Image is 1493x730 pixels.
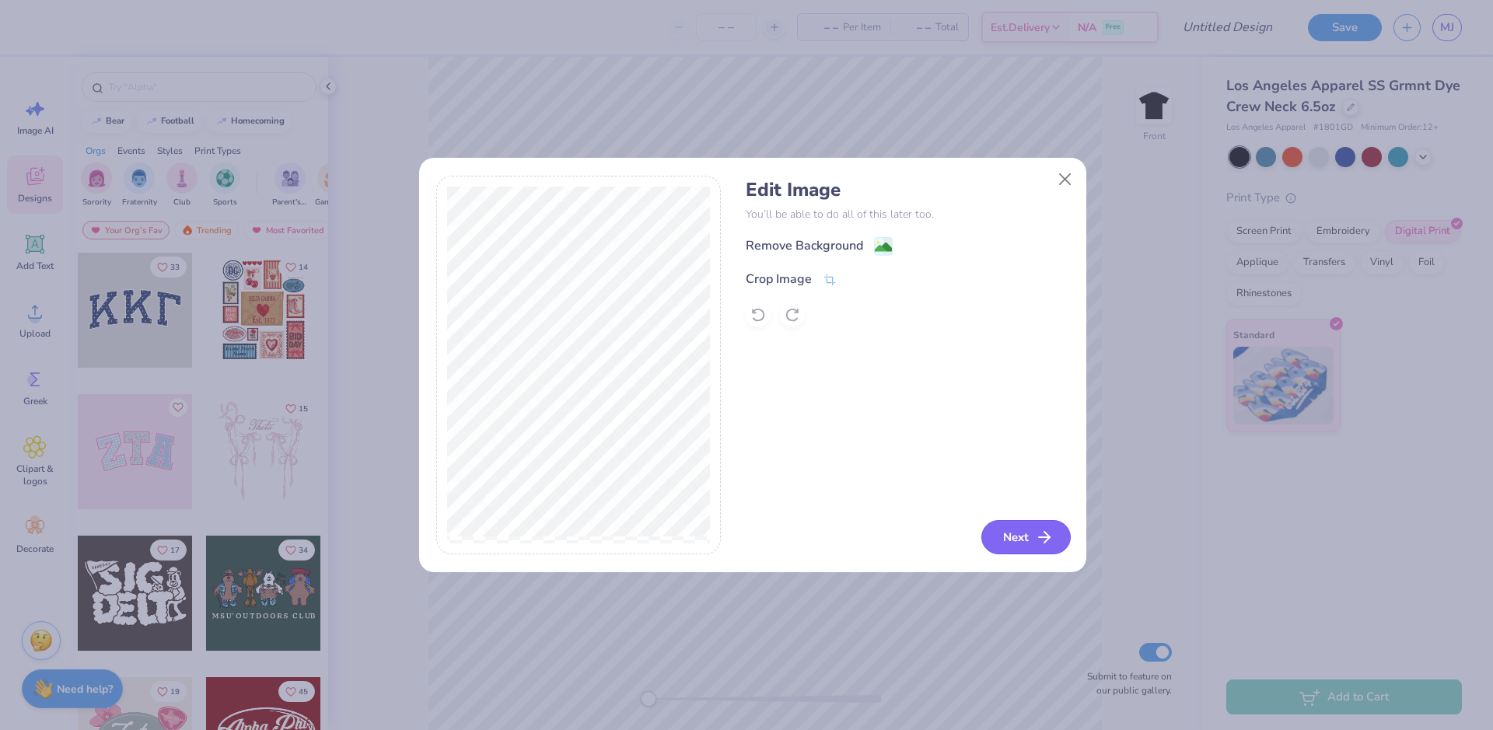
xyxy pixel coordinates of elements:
h4: Edit Image [746,179,1068,201]
button: Close [1050,165,1079,194]
button: Next [981,520,1071,554]
p: You’ll be able to do all of this later too. [746,206,1068,222]
div: Crop Image [746,270,812,288]
div: Remove Background [746,236,863,255]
